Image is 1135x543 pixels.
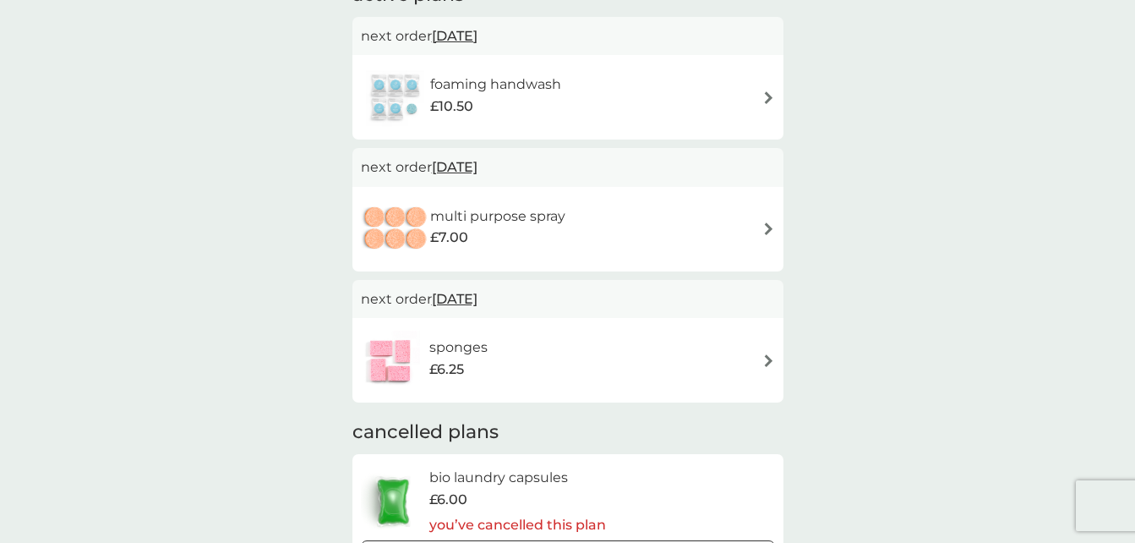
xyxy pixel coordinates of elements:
h2: cancelled plans [352,420,783,446]
h6: sponges [429,337,488,359]
h6: bio laundry capsules [429,467,606,489]
p: next order [361,25,775,47]
span: £7.00 [430,227,468,249]
img: arrow right [762,91,775,104]
h6: foaming handwash [430,74,561,96]
span: [DATE] [432,151,477,184]
img: sponges [361,331,420,390]
img: foaming handwash [361,68,430,127]
img: bio laundry capsules [361,472,425,531]
p: you’ve cancelled this plan [429,514,606,536]
span: [DATE] [432,282,477,315]
p: next order [361,156,775,178]
img: arrow right [762,222,775,235]
img: multi purpose spray [361,200,430,259]
p: next order [361,288,775,310]
span: [DATE] [432,19,477,52]
span: £10.50 [430,96,473,118]
h6: multi purpose spray [430,206,565,228]
img: arrow right [762,354,775,367]
span: £6.00 [429,489,467,511]
span: £6.25 [429,359,464,381]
